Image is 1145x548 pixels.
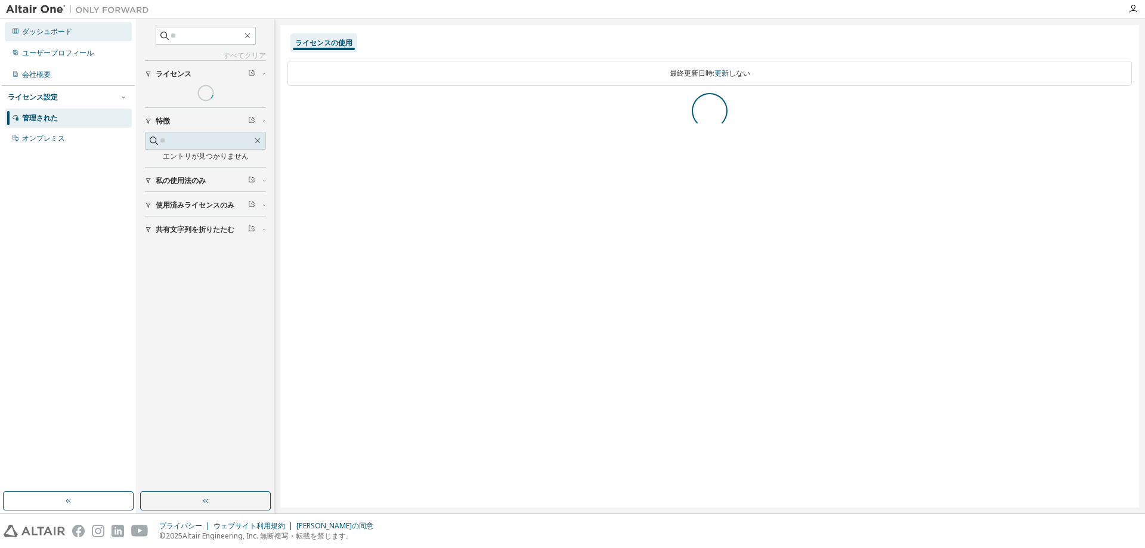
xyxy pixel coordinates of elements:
[145,168,266,194] button: 私の使用法のみ
[296,521,373,531] font: [PERSON_NAME]の同意
[248,116,255,126] span: フィルターをクリア
[166,531,182,541] font: 2025
[248,225,255,234] span: フィルターをクリア
[145,108,266,134] button: 特徴
[714,68,729,78] font: 更新
[729,68,750,78] font: しない
[8,92,58,102] font: ライセンス設定
[145,61,266,87] button: ライセンス
[156,224,234,234] font: 共有文字列を折りたたむ
[159,521,202,531] font: プライバシー
[22,113,58,123] font: 管理された
[156,116,170,126] font: 特徴
[22,133,65,143] font: オンプレミス
[131,525,148,537] img: youtube.svg
[156,69,191,79] font: ライセンス
[670,68,714,78] font: 最終更新日時:
[145,192,266,218] button: 使用済みライセンスのみ
[22,48,94,58] font: ユーザープロフィール
[248,176,255,185] span: フィルターをクリア
[213,521,285,531] font: ウェブサイト利用規約
[145,216,266,243] button: 共有文字列を折りたたむ
[22,26,72,36] font: ダッシュボード
[159,531,166,541] font: ©
[248,200,255,210] span: フィルターをクリア
[156,175,206,185] font: 私の使用法のみ
[4,525,65,537] img: altair_logo.svg
[156,200,234,210] font: 使用済みライセンスのみ
[6,4,155,16] img: アルタイルワン
[163,151,249,161] font: エントリが見つかりません
[72,525,85,537] img: facebook.svg
[248,69,255,79] span: フィルターをクリア
[182,531,353,541] font: Altair Engineering, Inc. 無断複写・転載を禁じます。
[92,525,104,537] img: instagram.svg
[223,50,266,60] font: すべてクリア
[295,38,352,48] font: ライセンスの使用
[112,525,124,537] img: linkedin.svg
[22,69,51,79] font: 会社概要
